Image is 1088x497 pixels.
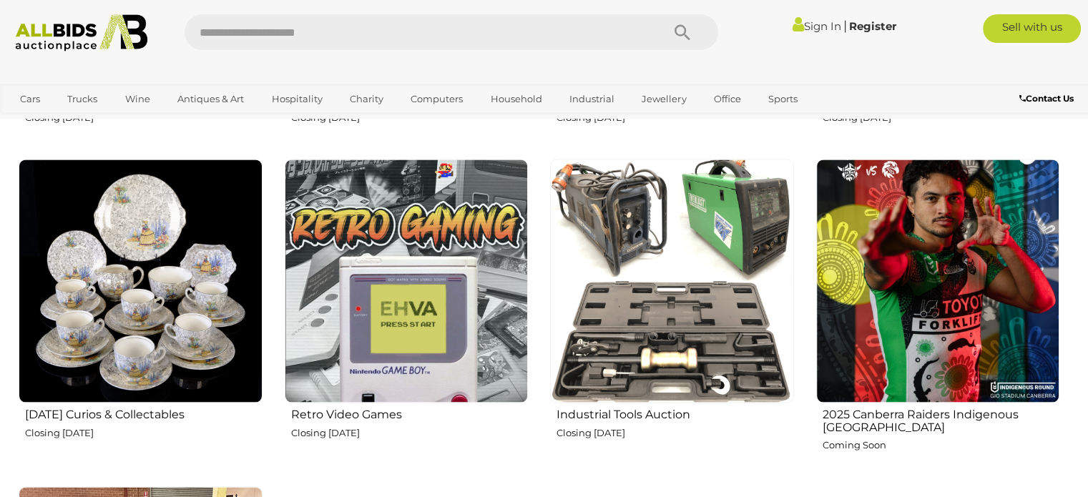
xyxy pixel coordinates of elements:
[481,87,552,111] a: Household
[816,159,1060,403] img: 2025 Canberra Raiders Indigenous Jersey
[1019,91,1077,107] a: Contact Us
[848,19,896,33] a: Register
[291,404,529,420] h2: Retro Video Games
[705,87,750,111] a: Office
[58,87,107,111] a: Trucks
[340,87,393,111] a: Charity
[843,18,846,34] span: |
[557,424,794,441] p: Closing [DATE]
[25,404,263,420] h2: [DATE] Curios & Collectables
[8,14,155,51] img: Allbids.com.au
[285,159,529,403] img: Retro Video Games
[19,159,263,403] img: Friday Curios & Collectables
[18,158,263,474] a: [DATE] Curios & Collectables Closing [DATE]
[1019,93,1074,104] b: Contact Us
[632,87,695,111] a: Jewellery
[823,404,1060,433] h2: 2025 Canberra Raiders Indigenous [GEOGRAPHIC_DATA]
[168,87,253,111] a: Antiques & Art
[263,87,332,111] a: Hospitality
[823,436,1060,453] p: Coming Soon
[284,158,529,474] a: Retro Video Games Closing [DATE]
[116,87,160,111] a: Wine
[25,424,263,441] p: Closing [DATE]
[11,87,49,111] a: Cars
[983,14,1081,43] a: Sell with us
[759,87,807,111] a: Sports
[549,158,794,474] a: Industrial Tools Auction Closing [DATE]
[647,14,718,50] button: Search
[11,111,131,134] a: [GEOGRAPHIC_DATA]
[557,404,794,420] h2: Industrial Tools Auction
[815,158,1060,474] a: 2025 Canberra Raiders Indigenous [GEOGRAPHIC_DATA] Coming Soon
[401,87,472,111] a: Computers
[560,87,624,111] a: Industrial
[792,19,840,33] a: Sign In
[550,159,794,403] img: Industrial Tools Auction
[291,424,529,441] p: Closing [DATE]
